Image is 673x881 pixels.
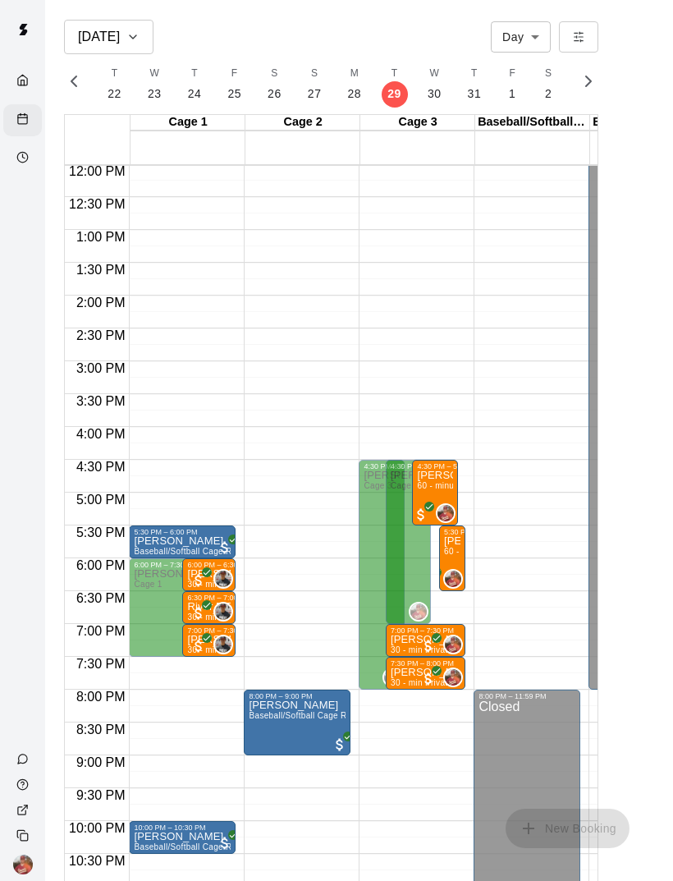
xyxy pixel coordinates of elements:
span: 1:00 PM [72,230,130,244]
div: 4:30 PM – 8:00 PM [364,462,431,470]
span: All customers have paid [217,539,233,556]
div: 6:30 PM – 7:00 PM [187,594,254,602]
button: T31 [455,61,495,108]
span: 30 - min Private Lesson [187,580,280,589]
p: 27 [308,85,322,103]
div: Copy public page link [3,823,45,848]
span: 30 - min Private Lesson [391,645,483,654]
span: T [191,66,198,82]
div: 5:30 PM – 6:30 PM [444,528,511,536]
div: 4:30 PM – 5:30 PM: Mark Wollard [412,460,457,525]
p: 30 [428,85,442,103]
span: All customers have paid [217,835,233,851]
div: Rick White [443,635,463,654]
p: 24 [188,85,202,103]
img: Rick White [445,571,461,587]
div: 4:30 PM – 5:30 PM [417,462,484,470]
span: 12:30 PM [65,197,129,211]
span: Rick White [442,503,456,523]
span: Cage 3 [391,481,419,490]
span: 1:30 PM [72,263,130,277]
span: W [429,66,439,82]
span: 2:00 PM [72,296,130,310]
img: Rick White [13,855,33,874]
img: Rick White [410,603,427,620]
span: 6:00 PM [72,558,130,572]
div: 5:30 PM – 6:00 PM [134,528,201,536]
span: 7:00 PM [72,624,130,638]
span: 6:30 PM [72,591,130,605]
div: 8:00 PM – 11:59 PM [478,692,550,700]
span: S [271,66,277,82]
button: S26 [254,61,295,108]
div: 5:30 PM – 6:00 PM: Joey Henry [129,525,236,558]
p: 26 [268,85,282,103]
span: All customers have paid [190,638,207,654]
button: T24 [175,61,215,108]
div: Nick Jackson [213,602,233,622]
img: Rick White [445,636,461,653]
img: Swift logo [7,13,39,46]
div: 7:30 PM – 8:00 PM: RC Rogers [386,657,466,690]
span: 30 - min Private Lesson [187,645,280,654]
img: Rick White [437,505,454,521]
div: Rick White [382,668,402,687]
img: Nick Jackson [215,636,231,653]
div: 6:00 PM – 7:30 PM [134,561,201,569]
span: Nick Jackson [220,569,233,589]
span: 12:00 PM [65,164,129,178]
span: 9:00 PM [72,755,130,769]
div: Cage 3 [360,115,475,131]
div: Rick White [443,668,463,687]
span: 4:00 PM [72,427,130,441]
button: [DATE] [64,20,153,54]
span: 30 - min Private Lesson [187,613,280,622]
a: View public page [3,797,45,823]
div: 10:00 PM – 10:30 PM [134,824,209,832]
span: All customers have paid [413,507,429,523]
img: Nick Jackson [215,603,231,620]
span: All customers have paid [420,671,437,687]
div: 8:00 PM – 9:00 PM: TIM FAGES II [244,690,350,755]
span: 2:30 PM [72,328,130,342]
span: Cage 1 [134,580,162,589]
div: 7:30 PM – 8:00 PM [391,659,458,668]
span: 3:30 PM [72,394,130,408]
span: F [231,66,238,82]
a: Contact Us [3,746,45,772]
span: All customers have paid [332,736,348,753]
div: Rick White [443,569,463,589]
span: M [350,66,359,82]
span: W [149,66,159,82]
p: 23 [148,85,162,103]
p: 22 [108,85,121,103]
span: Baseball/Softball Cage Rental (Pitching Hand-fed Machine) [134,842,364,851]
p: 2 [545,85,552,103]
span: All customers have paid [190,572,207,589]
div: 7:00 PM – 7:30 PM [187,626,254,635]
span: S [311,66,318,82]
button: T22 [94,61,135,108]
p: 29 [387,85,401,103]
button: F1 [494,61,530,108]
div: 6:00 PM – 6:30 PM [187,561,254,569]
span: T [112,66,118,82]
div: 8:00 PM – 9:00 PM [249,692,316,700]
div: 4:30 PM – 7:00 PM [391,462,458,470]
span: All customers have paid [190,605,207,622]
button: W23 [135,61,175,108]
div: Nick Jackson [213,569,233,589]
div: 7:00 PM – 7:30 PM [391,626,458,635]
div: 6:00 PM – 6:30 PM: Sam Timberlake [182,558,236,591]
span: Rick White [450,569,463,589]
span: 8:30 PM [72,723,130,736]
div: 7:00 PM – 7:30 PM: Reed Baldwin [386,624,466,657]
a: Visit help center [3,772,45,797]
img: Rick White [384,669,401,686]
span: Baseball/Softball Cage Rental (Pitching Hand-fed Machine) [249,711,479,720]
div: Rick White [409,602,428,622]
button: F25 [214,61,254,108]
div: Day [491,21,551,52]
span: 9:30 PM [72,788,130,802]
div: Rick White [436,503,456,523]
